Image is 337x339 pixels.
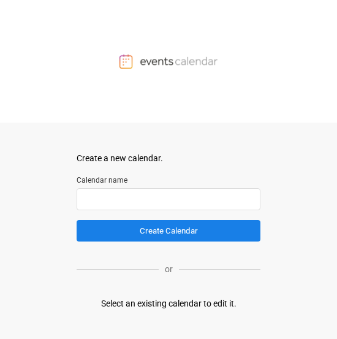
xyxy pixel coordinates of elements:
div: Create a new calendar. [77,152,260,165]
button: Create Calendar [77,220,260,242]
label: Calendar name [77,175,260,186]
div: Select an existing calendar to edit it. [101,297,237,310]
img: Events Calendar [119,54,218,69]
p: or [159,263,179,276]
